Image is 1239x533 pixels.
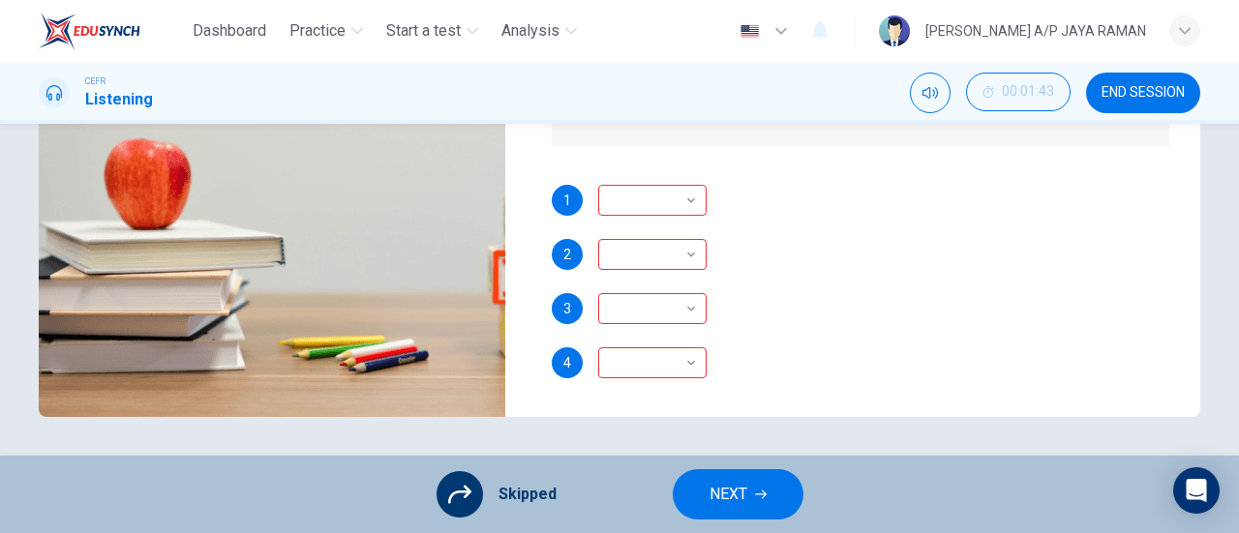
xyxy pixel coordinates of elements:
h1: Listening [85,88,153,111]
button: Analysis [494,14,585,48]
span: Start a test [386,19,461,43]
button: Dashboard [185,14,274,48]
span: NEXT [710,481,747,508]
img: en [738,24,762,39]
img: EduSynch logo [39,12,140,50]
span: 1 [563,193,571,207]
span: Skipped [499,483,557,506]
button: NEXT [673,469,803,519]
div: Hide [966,73,1071,113]
div: [PERSON_NAME] A/P JAYA RAMAN [925,19,1146,43]
div: Open Intercom Messenger [1173,467,1220,514]
span: Dashboard [193,19,266,43]
span: END SESSION [1102,85,1185,101]
button: 00:01:43 [966,73,1071,111]
span: Practice [289,19,346,43]
img: Profile picture [879,15,910,46]
button: Start a test [378,14,486,48]
span: CEFR [85,74,106,88]
span: 00:01:43 [1002,84,1054,100]
span: 4 [563,356,571,370]
span: Analysis [501,19,559,43]
span: 2 [563,248,571,261]
button: Practice [282,14,371,48]
span: 3 [563,302,571,315]
button: END SESSION [1086,73,1200,113]
a: EduSynch logo [39,12,185,50]
div: Mute [910,73,951,113]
